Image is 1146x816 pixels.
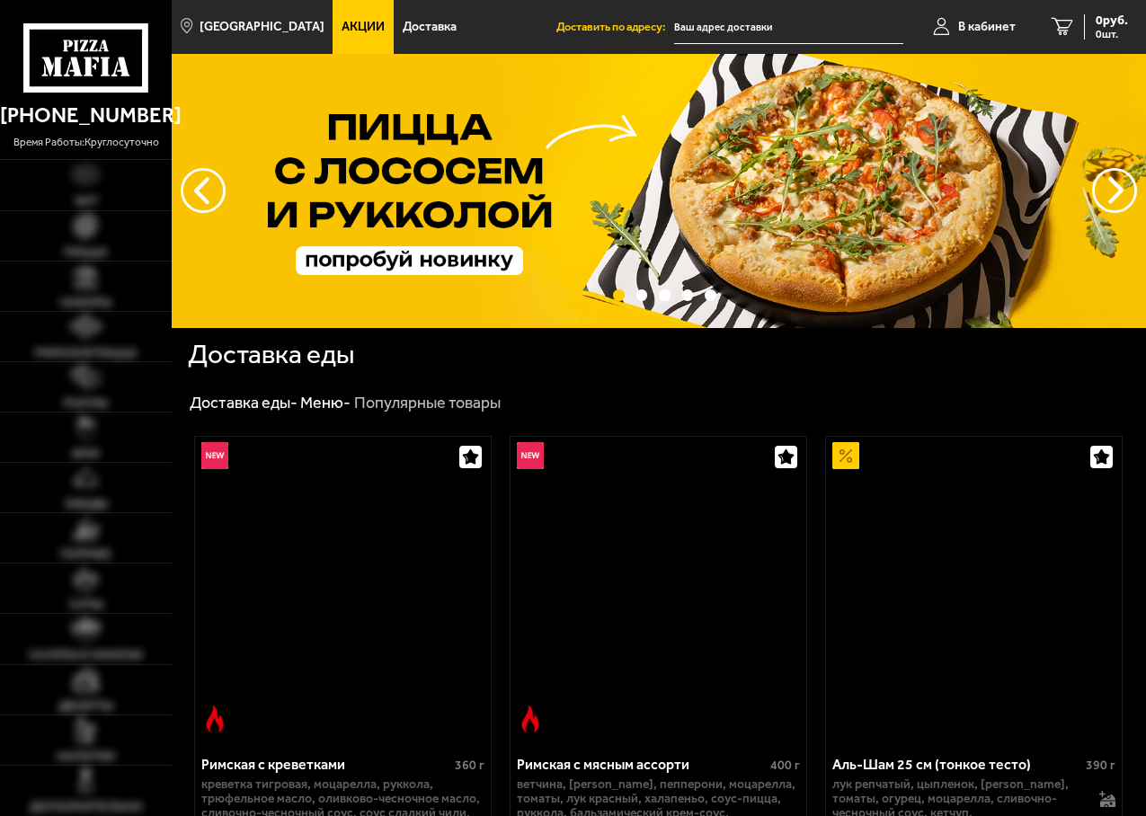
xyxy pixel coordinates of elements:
[65,498,108,510] span: Обеды
[636,289,648,301] button: точки переключения
[832,442,859,469] img: Акционный
[455,758,484,773] span: 360 г
[64,246,108,259] span: Пицца
[60,548,111,561] span: Горячее
[342,21,385,33] span: Акции
[200,21,324,33] span: [GEOGRAPHIC_DATA]
[195,437,491,739] a: НовинкаОстрое блюдоРимская с креветками
[181,168,226,213] button: следующий
[613,289,625,301] button: точки переключения
[60,297,111,309] span: Наборы
[300,393,351,412] a: Меню-
[64,397,108,410] span: Роллы
[517,442,544,469] img: Новинка
[190,393,298,412] a: Доставка еды-
[832,756,1081,773] div: Аль-Шам 25 см (тонкое тесто)
[201,442,228,469] img: Новинка
[682,289,694,301] button: точки переключения
[58,700,113,713] span: Десерты
[29,649,143,661] span: Салаты и закуски
[201,705,228,732] img: Острое блюдо
[1096,29,1128,40] span: 0 шт.
[674,11,903,44] input: Ваш адрес доставки
[35,347,138,359] span: Римская пицца
[659,289,671,301] button: точки переключения
[354,393,501,413] div: Популярные товары
[1096,14,1128,27] span: 0 руб.
[958,21,1016,33] span: В кабинет
[403,21,457,33] span: Доставка
[511,437,806,739] a: НовинкаОстрое блюдоРимская с мясным ассорти
[1086,758,1115,773] span: 390 г
[69,599,103,611] span: Супы
[30,801,143,813] span: Дополнительно
[75,195,98,208] span: Хит
[770,758,800,773] span: 400 г
[201,756,450,773] div: Римская с креветками
[1092,168,1137,213] button: предыдущий
[556,22,674,33] span: Доставить по адресу:
[705,289,716,301] button: точки переключения
[72,448,100,460] span: WOK
[517,705,544,732] img: Острое блюдо
[57,750,115,763] span: Напитки
[188,341,354,368] h1: Доставка еды
[517,756,766,773] div: Римская с мясным ассорти
[826,437,1122,739] a: АкционныйАль-Шам 25 см (тонкое тесто)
